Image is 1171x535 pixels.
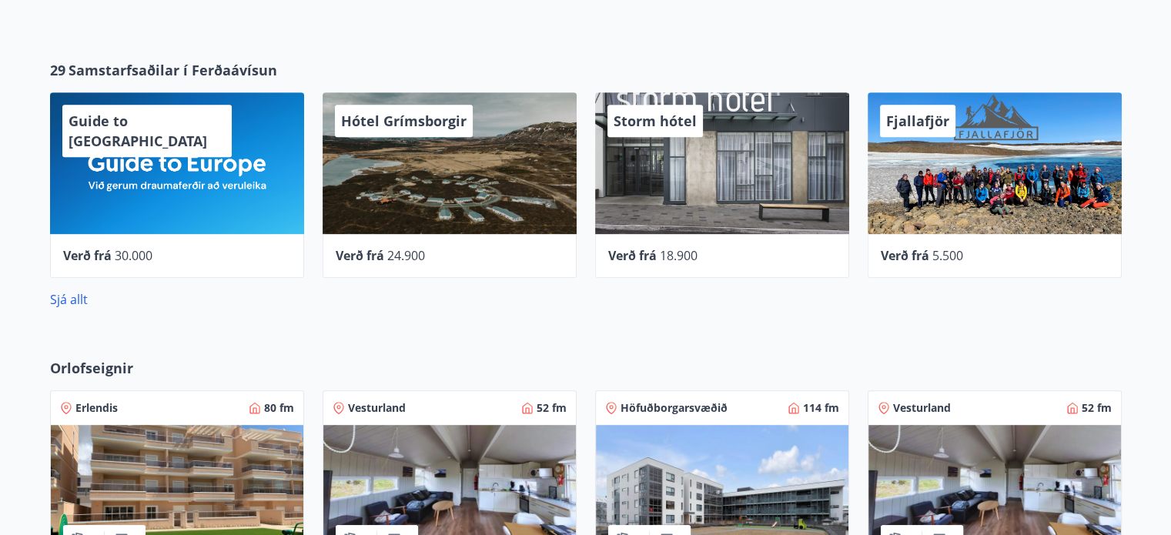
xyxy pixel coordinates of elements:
[660,247,698,264] span: 18.900
[537,400,567,416] span: 52 fm
[50,358,133,378] span: Orlofseignir
[336,247,384,264] span: Verð frá
[932,247,963,264] span: 5.500
[69,60,277,80] span: Samstarfsaðilar í Ferðaávísun
[63,247,112,264] span: Verð frá
[387,247,425,264] span: 24.900
[621,400,728,416] span: Höfuðborgarsvæðið
[50,60,65,80] span: 29
[348,400,406,416] span: Vesturland
[50,291,88,308] a: Sjá allt
[803,400,839,416] span: 114 fm
[881,247,929,264] span: Verð frá
[115,247,152,264] span: 30.000
[1082,400,1112,416] span: 52 fm
[886,112,949,130] span: Fjallafjör
[341,112,467,130] span: Hótel Grímsborgir
[608,247,657,264] span: Verð frá
[69,112,207,150] span: Guide to [GEOGRAPHIC_DATA]
[614,112,697,130] span: Storm hótel
[264,400,294,416] span: 80 fm
[893,400,951,416] span: Vesturland
[75,400,118,416] span: Erlendis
